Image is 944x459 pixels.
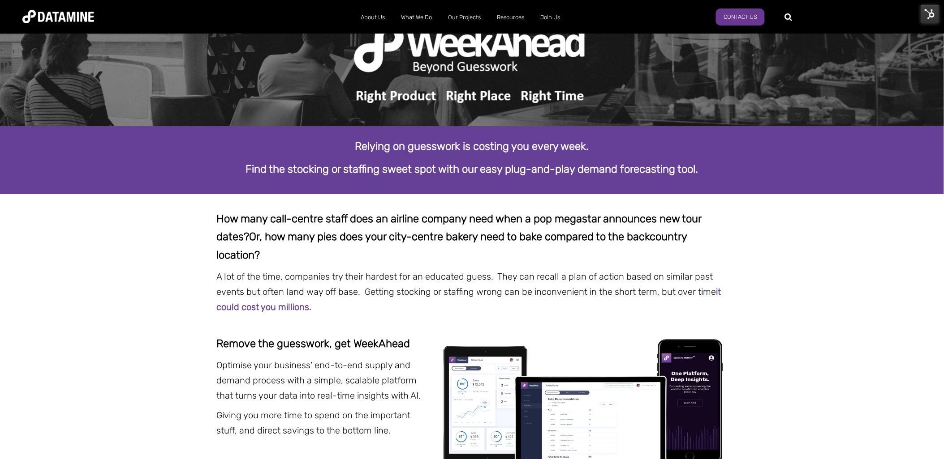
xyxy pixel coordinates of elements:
[353,6,393,29] a: About Us
[921,4,940,23] img: HubSpot Tools Menu Toggle
[217,360,421,401] span: Optimise your business' end-to-end supply and demand process with a simple, scalable platform tha...
[489,6,532,29] a: Resources
[440,6,489,29] a: Our Projects
[716,8,765,25] a: Contact Us
[393,6,440,29] a: What We Do
[246,163,698,175] strong: Find the stocking or staffing sweet spot with our easy plug-and-play demand forecasting tool.
[22,10,94,23] img: Datamine
[217,230,687,261] span: Or, how many pies does your city-centre bakery need to bake compared to the backcountry location?
[217,335,422,353] p: Remove the guesswork, get WeekAhead
[217,286,721,312] strong: it could cost you millions.
[217,410,411,436] span: Giving you more time to spend on the important stuff, and direct savings to the bottom line.
[355,140,589,153] strong: Relying on guesswork is costing you every week.
[217,212,702,243] span: How many call-centre staff does an airline company need when a pop megastar announces new tour da...
[217,271,721,312] span: A lot of the time, companies try their hardest for an educated guess. They can recall a plan of a...
[532,6,568,29] a: Join Us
